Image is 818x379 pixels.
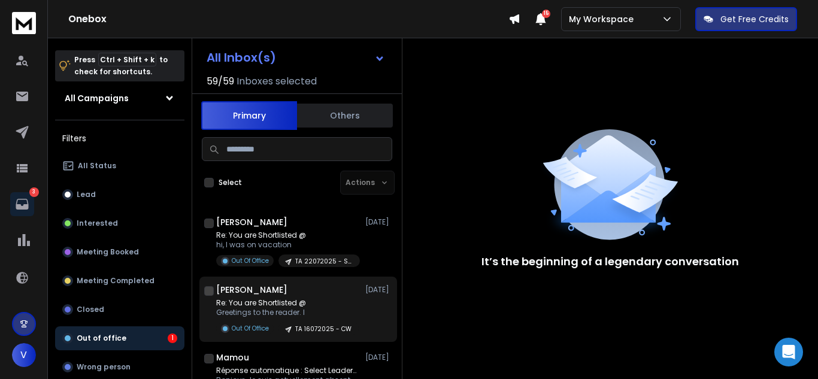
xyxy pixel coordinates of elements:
[481,253,739,270] p: It’s the beginning of a legendary conversation
[207,51,276,63] h1: All Inbox(s)
[55,269,184,293] button: Meeting Completed
[65,92,129,104] h1: All Campaigns
[295,325,352,333] p: TA 16072025 - CW
[365,285,392,295] p: [DATE]
[216,308,359,317] p: Greetings to the reader. I
[237,74,317,89] h3: Inboxes selected
[55,240,184,264] button: Meeting Booked
[68,12,508,26] h1: Onebox
[201,101,297,130] button: Primary
[216,284,287,296] h1: [PERSON_NAME]
[77,305,104,314] p: Closed
[55,211,184,235] button: Interested
[55,298,184,322] button: Closed
[55,326,184,350] button: Out of office1
[77,247,139,257] p: Meeting Booked
[365,353,392,362] p: [DATE]
[12,343,36,367] button: V
[10,192,34,216] a: 3
[74,54,168,78] p: Press to check for shortcuts.
[197,46,395,69] button: All Inbox(s)
[207,74,234,89] span: 59 / 59
[216,366,360,375] p: Réponse automatique : Select Leaders Who
[219,178,242,187] label: Select
[216,240,360,250] p: hi, I was on vacation
[78,161,116,171] p: All Status
[77,190,96,199] p: Lead
[232,256,269,265] p: Out Of Office
[365,217,392,227] p: [DATE]
[98,53,156,66] span: Ctrl + Shift + k
[774,338,803,366] div: Open Intercom Messenger
[55,130,184,147] h3: Filters
[295,257,353,266] p: TA 22072025 - SSEM
[55,355,184,379] button: Wrong person
[232,324,269,333] p: Out Of Office
[55,154,184,178] button: All Status
[77,219,118,228] p: Interested
[12,12,36,34] img: logo
[297,102,393,129] button: Others
[55,183,184,207] button: Lead
[720,13,789,25] p: Get Free Credits
[216,216,287,228] h1: [PERSON_NAME]
[29,187,39,197] p: 3
[216,298,359,308] p: Re: You are Shortlisted @
[168,333,177,343] div: 1
[77,362,131,372] p: Wrong person
[216,231,360,240] p: Re: You are Shortlisted @
[77,276,154,286] p: Meeting Completed
[569,13,638,25] p: My Workspace
[55,86,184,110] button: All Campaigns
[216,351,249,363] h1: Mamou
[77,333,126,343] p: Out of office
[695,7,797,31] button: Get Free Credits
[542,10,550,18] span: 15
